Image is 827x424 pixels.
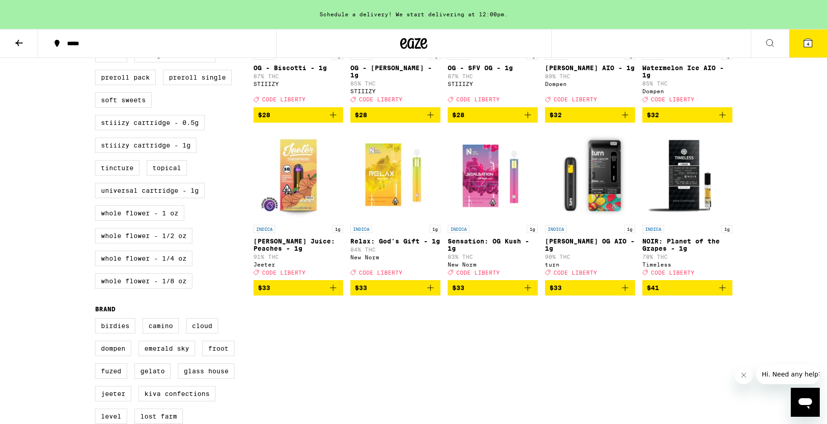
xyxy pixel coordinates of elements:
span: $32 [647,111,659,119]
button: Add to bag [253,280,344,295]
span: $41 [647,284,659,291]
a: Open page for Relax: God's Gift - 1g from New Norm [350,130,440,280]
p: 83% THC [448,254,538,260]
p: Watermelon Ice AIO - 1g [642,64,732,79]
div: New Norm [350,254,440,260]
p: 85% THC [642,81,732,86]
p: [PERSON_NAME] Juice: Peaches - 1g [253,238,344,252]
span: CODE LIBERTY [456,97,500,103]
img: Timeless - NOIR: Planet of the Grapes - 1g [642,130,732,220]
img: New Norm - Sensation: OG Kush - 1g [448,130,538,220]
label: Glass House [178,363,234,379]
label: LEVEL [95,409,127,424]
p: 1g [430,225,440,233]
span: $28 [355,111,367,119]
div: STIIIZY [253,81,344,87]
span: CODE LIBERTY [359,97,402,103]
p: INDICA [350,225,372,233]
label: Camino [143,318,179,333]
p: 89% THC [545,73,635,79]
span: CODE LIBERTY [262,97,306,103]
p: [PERSON_NAME] OG AIO - 1g [545,238,635,252]
p: 1g [527,225,538,233]
span: $33 [258,284,270,291]
legend: Brand [95,305,115,313]
label: Preroll Single [163,70,232,85]
label: Topical [147,160,187,176]
label: Whole Flower - 1 oz [95,205,184,221]
button: Add to bag [448,107,538,123]
p: OG - [PERSON_NAME] - 1g [350,64,440,79]
p: 87% THC [253,73,344,79]
p: 1g [722,225,732,233]
p: [PERSON_NAME] AIO - 1g [545,64,635,71]
p: 85% THC [350,81,440,86]
p: 1g [624,225,635,233]
span: CODE LIBERTY [554,97,597,103]
iframe: Message from company [756,364,820,384]
span: $33 [452,284,464,291]
span: CODE LIBERTY [651,97,694,103]
img: turn - Mango Guava OG AIO - 1g [545,130,635,220]
div: New Norm [448,262,538,267]
div: Dompen [642,88,732,94]
label: Cloud [186,318,218,333]
p: INDICA [545,225,567,233]
p: 1g [332,225,343,233]
span: $33 [355,284,367,291]
div: Timeless [642,262,732,267]
p: Sensation: OG Kush - 1g [448,238,538,252]
button: Add to bag [350,107,440,123]
p: OG - Biscotti - 1g [253,64,344,71]
button: Add to bag [642,107,732,123]
p: 90% THC [545,254,635,260]
label: STIIIZY Cartridge - 0.5g [95,115,205,130]
label: Froot [202,341,234,356]
span: CODE LIBERTY [651,270,694,276]
label: Tincture [95,160,139,176]
span: CODE LIBERTY [554,270,597,276]
img: Jeeter - Jeeter Juice: Peaches - 1g [253,130,344,220]
a: Open page for Mango Guava OG AIO - 1g from turn [545,130,635,280]
span: CODE LIBERTY [456,270,500,276]
label: Whole Flower - 1/8 oz [95,273,192,289]
button: Add to bag [253,107,344,123]
button: Add to bag [545,280,635,295]
span: CODE LIBERTY [359,270,402,276]
label: Gelato [134,363,171,379]
button: Add to bag [545,107,635,123]
label: Preroll Pack [95,70,156,85]
label: Kiva Confections [139,386,215,401]
button: Add to bag [350,280,440,295]
span: $28 [452,111,464,119]
p: 91% THC [253,254,344,260]
img: New Norm - Relax: God's Gift - 1g [350,130,440,220]
label: Lost Farm [134,409,183,424]
a: Open page for NOIR: Planet of the Grapes - 1g from Timeless [642,130,732,280]
div: Dompen [545,81,635,87]
div: STIIIZY [350,88,440,94]
span: $28 [258,111,270,119]
div: Jeeter [253,262,344,267]
p: OG - SFV OG - 1g [448,64,538,71]
label: Dompen [95,341,131,356]
span: $32 [550,111,562,119]
label: Soft Sweets [95,92,152,108]
button: Add to bag [448,280,538,295]
label: Universal Cartridge - 1g [95,183,205,198]
label: Whole Flower - 1/4 oz [95,251,192,266]
label: Emerald Sky [139,341,195,356]
a: Open page for Sensation: OG Kush - 1g from New Norm [448,130,538,280]
span: CODE LIBERTY [262,270,306,276]
iframe: Close message [735,366,753,384]
label: Birdies [95,318,135,333]
label: Fuzed [95,363,127,379]
button: Add to bag [642,280,732,295]
p: INDICA [642,225,664,233]
p: 87% THC [448,73,538,79]
p: INDICA [448,225,469,233]
div: STIIIZY [448,81,538,87]
span: $33 [550,284,562,291]
iframe: Button to launch messaging window [791,388,820,417]
p: 78% THC [642,254,732,260]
